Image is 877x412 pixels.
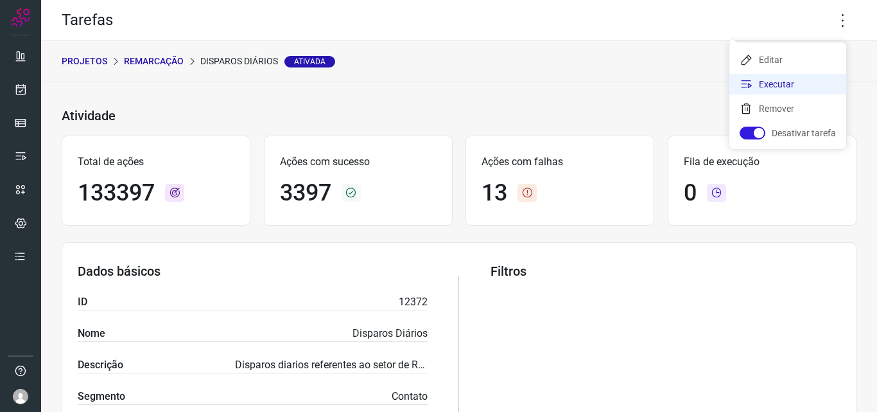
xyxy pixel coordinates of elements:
[284,56,335,67] span: Ativada
[684,154,840,170] p: Fila de execução
[729,74,846,94] li: Executar
[78,264,428,279] h3: Dados básicos
[78,326,105,341] label: Nome
[78,357,123,373] label: Descrição
[78,179,155,207] h1: 133397
[235,357,428,373] p: Disparos diarios referentes ao setor de Remacação
[729,123,846,143] li: Desativar tarefa
[392,389,428,404] p: Contato
[200,55,335,68] p: Disparos Diários
[729,98,846,119] li: Remover
[280,179,331,207] h1: 3397
[78,294,87,310] label: ID
[62,55,107,68] p: PROJETOS
[78,154,234,170] p: Total de ações
[482,154,638,170] p: Ações com falhas
[491,264,840,279] h3: Filtros
[482,179,507,207] h1: 13
[11,8,30,27] img: Logo
[280,154,437,170] p: Ações com sucesso
[62,108,116,123] h3: Atividade
[729,49,846,70] li: Editar
[684,179,697,207] h1: 0
[62,11,113,30] h2: Tarefas
[78,389,125,404] label: Segmento
[352,326,428,341] p: Disparos Diários
[13,389,28,404] img: avatar-user-boy.jpg
[124,55,184,68] p: Remarcação
[399,294,428,310] p: 12372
